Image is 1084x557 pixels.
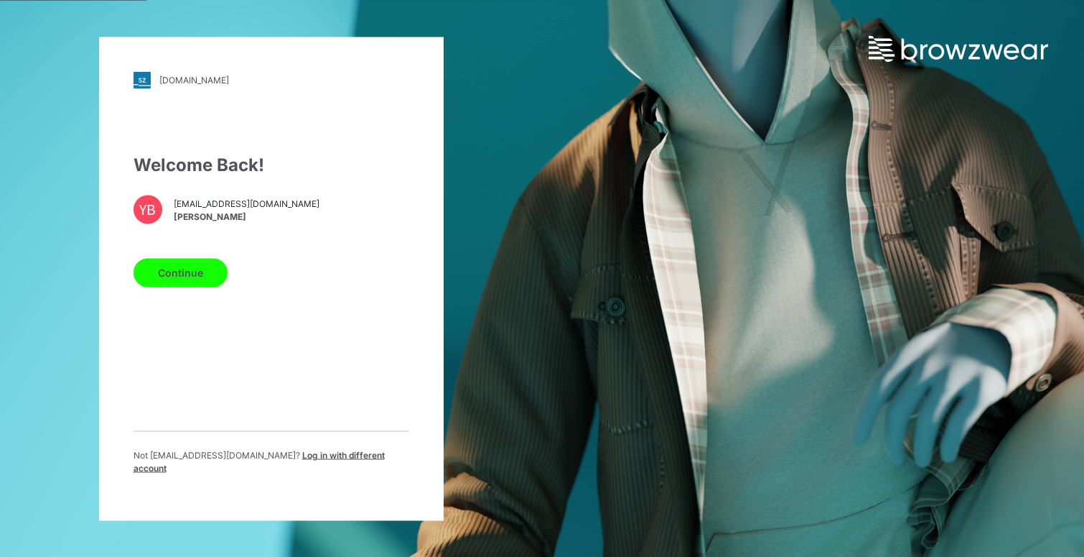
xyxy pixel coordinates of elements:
div: Welcome Back! [134,152,409,178]
div: YB [134,195,162,224]
button: Continue [134,258,228,287]
p: Not [EMAIL_ADDRESS][DOMAIN_NAME] ? [134,448,409,474]
a: [DOMAIN_NAME] [134,71,409,88]
img: stylezone-logo.562084cfcfab977791bfbf7441f1a819.svg [134,71,151,88]
span: [EMAIL_ADDRESS][DOMAIN_NAME] [174,198,319,211]
span: [PERSON_NAME] [174,211,319,224]
div: [DOMAIN_NAME] [159,75,229,86]
img: browzwear-logo.e42bd6dac1945053ebaf764b6aa21510.svg [869,36,1048,62]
